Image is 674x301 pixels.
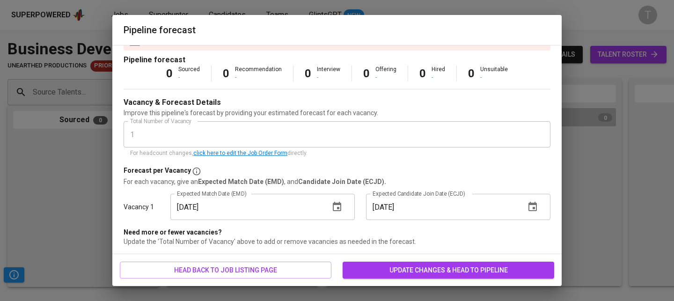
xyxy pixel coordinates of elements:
[317,66,340,81] div: Interview
[193,150,287,156] a: click here to edit the Job Order Form
[235,66,282,81] div: Recommendation
[350,264,547,276] span: update changes & head to pipeline
[468,67,475,80] b: 0
[432,66,445,81] div: Hired
[375,66,396,81] div: Offering
[375,73,396,81] div: -
[223,67,229,80] b: 0
[166,67,173,80] b: 0
[120,262,331,279] button: head back to job listing page
[419,67,426,80] b: 0
[124,54,550,66] p: Pipeline forecast
[198,178,284,185] b: Expected Match Date (EMD)
[305,67,311,80] b: 0
[124,22,550,37] h6: Pipeline forecast
[124,108,550,117] p: Improve this pipeline's forecast by providing your estimated forecast for each vacancy.
[130,149,544,158] p: For headcount changes, directly.
[124,202,154,212] p: Vacancy 1
[124,166,191,177] p: Forecast per Vacancy
[317,73,340,81] div: -
[363,67,370,80] b: 0
[124,97,221,108] p: Vacancy & Forecast Details
[235,73,282,81] div: -
[124,177,550,186] p: For each vacancy, give an , and
[124,237,550,246] p: Update the 'Total Number of Vacancy' above to add or remove vacancies as needed in the forecast.
[178,73,200,81] div: -
[298,178,386,185] b: Candidate Join Date (ECJD).
[432,73,445,81] div: -
[343,262,554,279] button: update changes & head to pipeline
[480,66,508,81] div: Unsuitable
[127,264,324,276] span: head back to job listing page
[178,66,200,81] div: Sourced
[480,73,508,81] div: -
[124,228,550,237] p: Need more or fewer vacancies?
